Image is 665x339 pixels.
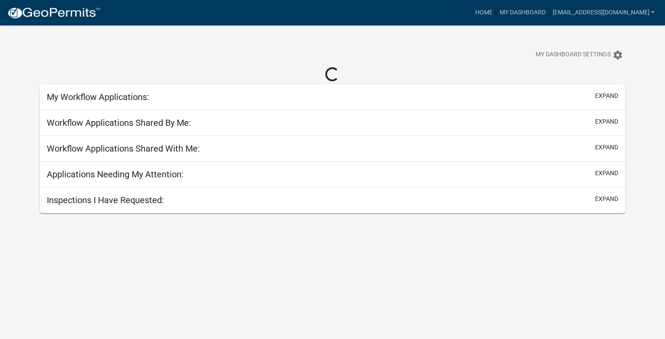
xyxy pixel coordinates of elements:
i: settings [613,50,623,60]
span: My Dashboard Settings [536,50,611,60]
button: expand [595,143,618,152]
button: expand [595,91,618,100]
button: expand [595,169,618,178]
a: My Dashboard [496,4,549,21]
h5: Workflow Applications Shared By Me: [47,118,191,128]
h5: Workflow Applications Shared With Me: [47,143,200,154]
a: [EMAIL_ADDRESS][DOMAIN_NAME] [549,4,658,21]
button: expand [595,194,618,204]
a: Home [471,4,496,21]
button: expand [595,117,618,126]
button: My Dashboard Settingssettings [529,46,630,63]
h5: Applications Needing My Attention: [47,169,184,180]
h5: My Workflow Applications: [47,92,149,102]
h5: Inspections I Have Requested: [47,195,164,205]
